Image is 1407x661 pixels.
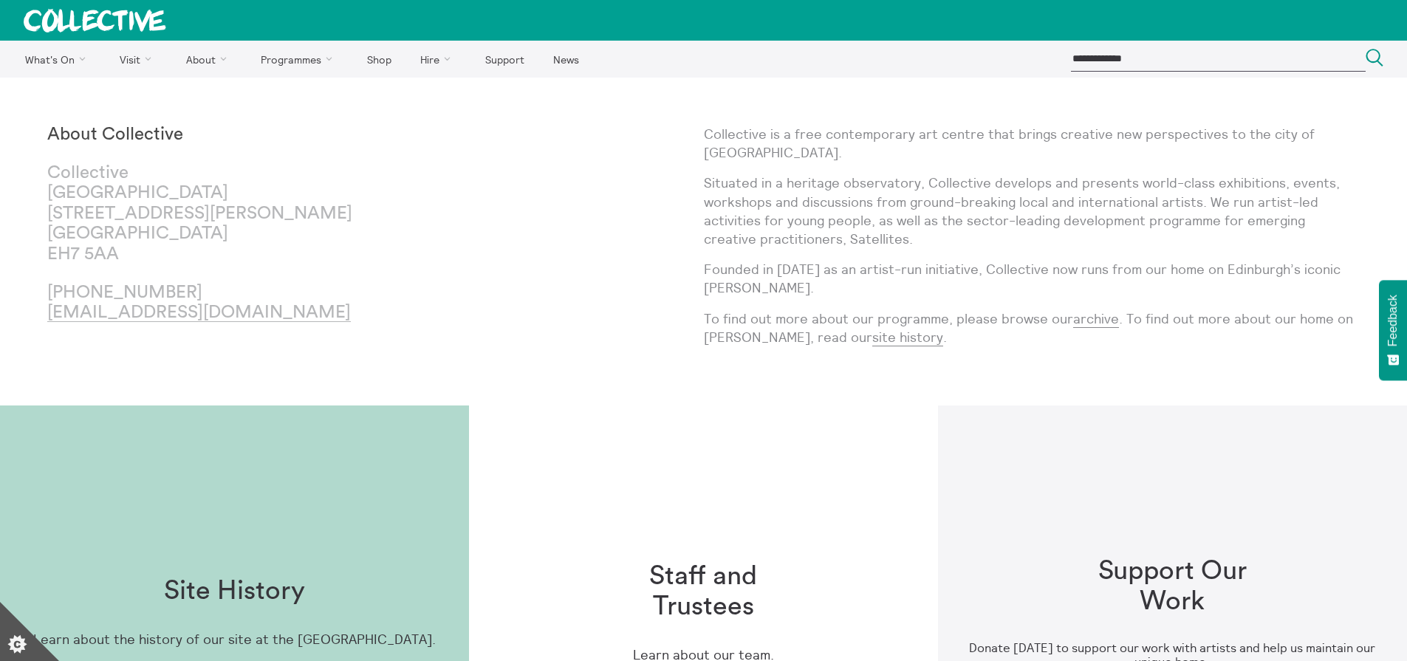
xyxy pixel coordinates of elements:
[704,174,1360,248] p: Situated in a heritage observatory, Collective develops and presents world-class exhibitions, eve...
[1078,556,1267,617] h1: Support Our Work
[47,126,183,143] strong: About Collective
[164,576,305,606] h1: Site History
[704,309,1360,346] p: To find out more about our programme, please browse our . To find out more about our home on [PER...
[540,41,592,78] a: News
[47,304,351,322] a: [EMAIL_ADDRESS][DOMAIN_NAME]
[248,41,352,78] a: Programmes
[1386,295,1400,346] span: Feedback
[704,260,1360,297] p: Founded in [DATE] as an artist-run initiative, Collective now runs from our home on Edinburgh’s i...
[12,41,104,78] a: What's On
[47,163,375,265] p: Collective [GEOGRAPHIC_DATA] [STREET_ADDRESS][PERSON_NAME] [GEOGRAPHIC_DATA] EH7 5AA
[1073,310,1119,328] a: archive
[872,329,943,346] a: site history
[33,632,436,648] p: Learn about the history of our site at the [GEOGRAPHIC_DATA].
[1379,280,1407,380] button: Feedback - Show survey
[704,125,1360,162] p: Collective is a free contemporary art centre that brings creative new perspectives to the city of...
[173,41,245,78] a: About
[408,41,470,78] a: Hire
[609,561,798,623] h1: Staff and Trustees
[472,41,537,78] a: Support
[354,41,404,78] a: Shop
[47,283,375,323] p: [PHONE_NUMBER]
[107,41,171,78] a: Visit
